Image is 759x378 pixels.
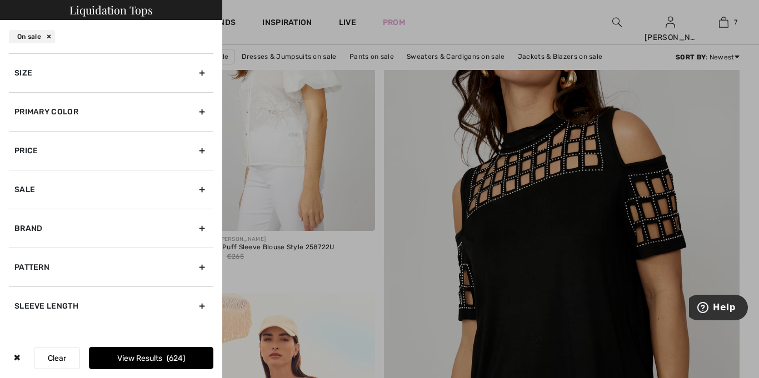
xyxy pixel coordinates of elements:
[9,286,213,325] div: Sleeve length
[9,209,213,248] div: Brand
[9,92,213,131] div: Primary Color
[34,347,80,369] button: Clear
[9,347,25,369] div: ✖
[9,30,55,43] div: On sale
[9,131,213,170] div: Price
[167,354,186,363] span: 624
[9,53,213,92] div: Size
[89,347,213,369] button: View Results624
[9,170,213,209] div: Sale
[9,248,213,286] div: Pattern
[689,295,748,322] iframe: Opens a widget where you can find more information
